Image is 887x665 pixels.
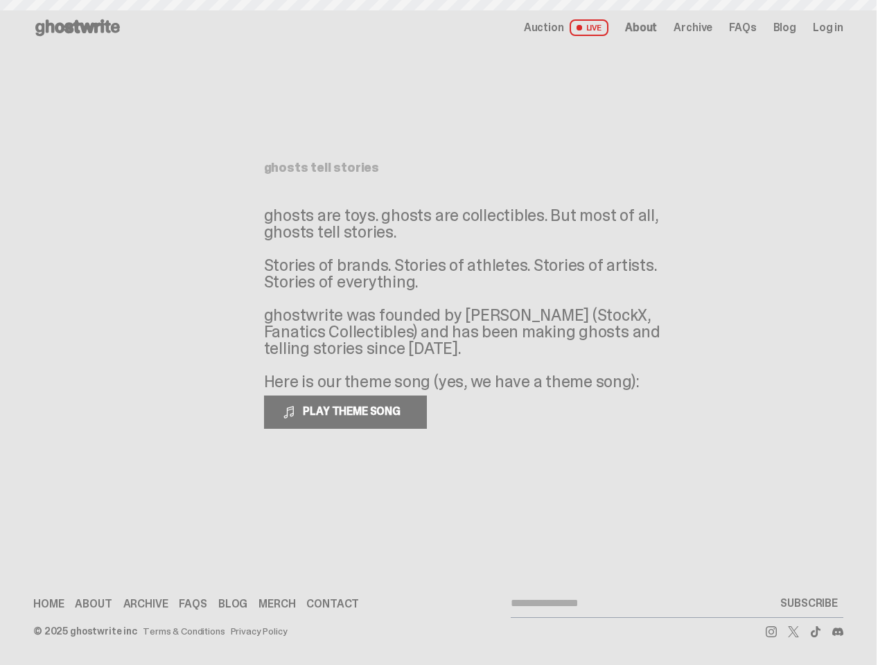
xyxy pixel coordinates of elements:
[773,22,796,33] a: Blog
[775,589,843,617] button: SUBSCRIBE
[75,598,112,610] a: About
[813,22,843,33] a: Log in
[674,22,712,33] a: Archive
[123,598,168,610] a: Archive
[231,626,288,636] a: Privacy Policy
[524,22,564,33] span: Auction
[306,598,359,610] a: Contact
[33,626,137,636] div: © 2025 ghostwrite inc
[625,22,657,33] a: About
[570,19,609,36] span: LIVE
[729,22,756,33] a: FAQs
[218,598,247,610] a: Blog
[258,598,295,610] a: Merch
[297,404,409,418] span: PLAY THEME SONG
[264,161,613,174] h1: ghosts tell stories
[179,598,207,610] a: FAQs
[33,598,64,610] a: Home
[264,207,680,390] p: ghosts are toys. ghosts are collectibles. But most of all, ghosts tell stories. Stories of brands...
[264,396,427,429] button: PLAY THEME SONG
[524,19,608,36] a: Auction LIVE
[143,626,225,636] a: Terms & Conditions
